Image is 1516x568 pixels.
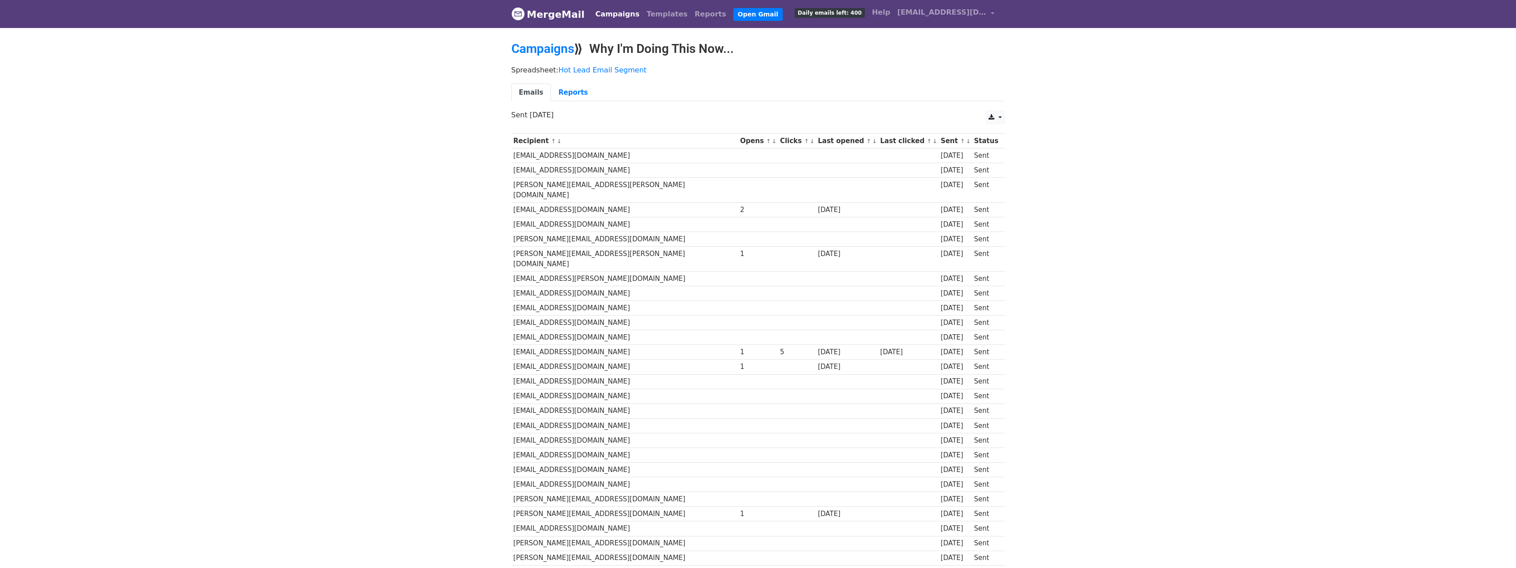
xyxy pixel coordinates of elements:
td: Sent [972,217,1000,232]
td: [PERSON_NAME][EMAIL_ADDRESS][DOMAIN_NAME] [511,507,738,521]
td: Sent [972,330,1000,345]
a: Help [869,4,894,21]
a: Reports [691,5,730,23]
a: Campaigns [511,41,574,56]
td: Sent [972,551,1000,565]
th: Sent [938,134,972,148]
a: ↑ [927,138,932,144]
td: Sent [972,433,1000,448]
div: 1 [740,509,776,519]
a: ↓ [772,138,777,144]
div: [DATE] [941,494,970,504]
div: [DATE] [941,288,970,299]
td: [EMAIL_ADDRESS][DOMAIN_NAME] [511,477,738,492]
td: Sent [972,374,1000,389]
div: [DATE] [818,249,876,259]
td: [EMAIL_ADDRESS][DOMAIN_NAME] [511,330,738,345]
td: Sent [972,360,1000,374]
div: 2 [740,205,776,215]
div: [DATE] [818,362,876,372]
td: [PERSON_NAME][EMAIL_ADDRESS][DOMAIN_NAME] [511,492,738,507]
div: 1 [740,249,776,259]
div: [DATE] [941,421,970,431]
a: ↓ [933,138,937,144]
div: [DATE] [818,205,876,215]
h2: ⟫ Why I'm Doing This Now... [511,41,1005,56]
td: [PERSON_NAME][EMAIL_ADDRESS][DOMAIN_NAME] [511,551,738,565]
td: [EMAIL_ADDRESS][DOMAIN_NAME] [511,217,738,232]
td: Sent [972,202,1000,217]
a: ↓ [872,138,877,144]
div: [DATE] [941,220,970,230]
td: [EMAIL_ADDRESS][DOMAIN_NAME] [511,404,738,418]
td: Sent [972,232,1000,247]
th: Last clicked [878,134,939,148]
td: Sent [972,345,1000,360]
a: Emails [511,84,551,102]
td: [EMAIL_ADDRESS][DOMAIN_NAME] [511,374,738,389]
div: [DATE] [941,553,970,563]
p: Sent [DATE] [511,110,1005,120]
a: [EMAIL_ADDRESS][DOMAIN_NAME] [894,4,998,24]
td: Sent [972,404,1000,418]
div: [DATE] [818,509,876,519]
td: Sent [972,247,1000,272]
td: Sent [972,463,1000,477]
td: [EMAIL_ADDRESS][DOMAIN_NAME] [511,433,738,448]
div: [DATE] [941,436,970,446]
a: ↓ [810,138,815,144]
td: Sent [972,271,1000,286]
td: Sent [972,492,1000,507]
a: Campaigns [592,5,643,23]
a: MergeMail [511,5,585,24]
a: ↑ [551,138,556,144]
th: Status [972,134,1000,148]
td: [EMAIL_ADDRESS][PERSON_NAME][DOMAIN_NAME] [511,271,738,286]
div: [DATE] [818,347,876,357]
td: [PERSON_NAME][EMAIL_ADDRESS][PERSON_NAME][DOMAIN_NAME] [511,247,738,272]
div: [DATE] [941,347,970,357]
td: [PERSON_NAME][EMAIL_ADDRESS][PERSON_NAME][DOMAIN_NAME] [511,178,738,203]
td: [EMAIL_ADDRESS][DOMAIN_NAME] [511,345,738,360]
td: Sent [972,507,1000,521]
div: [DATE] [941,180,970,190]
td: [EMAIL_ADDRESS][DOMAIN_NAME] [511,389,738,404]
div: [DATE] [941,362,970,372]
div: 1 [740,362,776,372]
div: [DATE] [941,509,970,519]
a: ↑ [866,138,871,144]
td: Sent [972,316,1000,330]
td: [EMAIL_ADDRESS][DOMAIN_NAME] [511,521,738,536]
a: ↑ [804,138,809,144]
a: Daily emails left: 400 [791,4,869,21]
img: MergeMail logo [511,7,525,20]
td: [EMAIL_ADDRESS][DOMAIN_NAME] [511,301,738,316]
td: [PERSON_NAME][EMAIL_ADDRESS][DOMAIN_NAME] [511,232,738,247]
td: Sent [972,477,1000,492]
a: Reports [551,84,595,102]
div: [DATE] [880,347,936,357]
td: [EMAIL_ADDRESS][DOMAIN_NAME] [511,163,738,178]
div: [DATE] [941,376,970,387]
a: Templates [643,5,691,23]
div: [DATE] [941,234,970,244]
div: [DATE] [941,303,970,313]
div: [DATE] [941,406,970,416]
td: Sent [972,418,1000,433]
div: 5 [780,347,814,357]
div: [DATE] [941,165,970,176]
div: [DATE] [941,538,970,548]
div: 1 [740,347,776,357]
td: Sent [972,148,1000,163]
td: [EMAIL_ADDRESS][DOMAIN_NAME] [511,202,738,217]
th: Last opened [816,134,878,148]
td: Sent [972,521,1000,536]
div: [DATE] [941,205,970,215]
div: [DATE] [941,151,970,161]
a: ↓ [966,138,971,144]
td: Sent [972,448,1000,462]
th: Opens [738,134,778,148]
a: ↓ [557,138,562,144]
div: [DATE] [941,450,970,460]
div: [DATE] [941,332,970,343]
